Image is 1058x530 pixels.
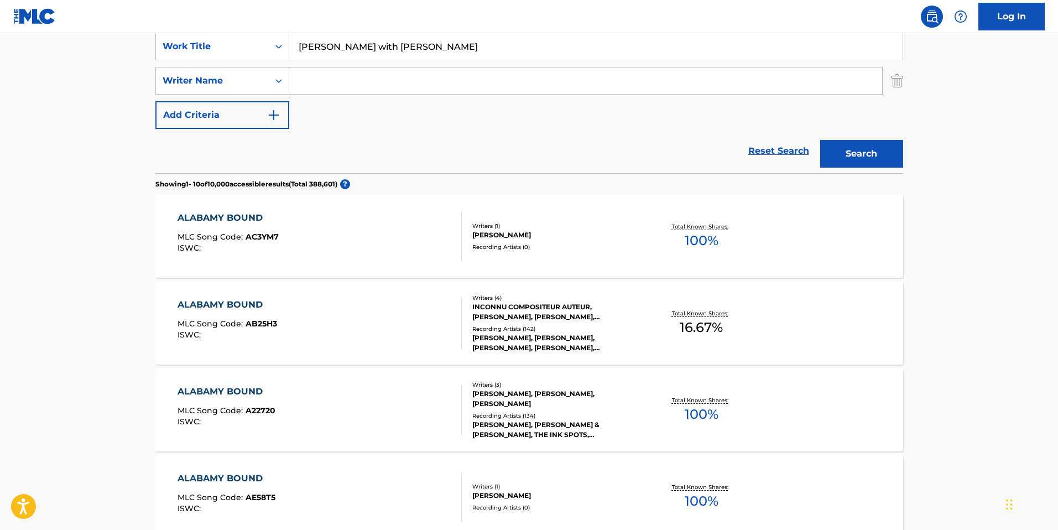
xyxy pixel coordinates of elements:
div: Writers ( 1 ) [472,482,639,491]
button: Add Criteria [155,101,289,129]
span: MLC Song Code : [178,406,246,415]
p: Total Known Shares: [672,483,731,491]
div: [PERSON_NAME], [PERSON_NAME] & [PERSON_NAME], THE INK SPOTS, [PERSON_NAME] AND HIS DIXIELAND BAND... [472,420,639,440]
img: help [954,10,967,23]
p: Showing 1 - 10 of 10,000 accessible results (Total 388,601 ) [155,179,337,189]
div: ALABAMY BOUND [178,211,279,225]
span: ISWC : [178,243,204,253]
span: AE58T5 [246,492,275,502]
span: MLC Song Code : [178,492,246,502]
span: ISWC : [178,503,204,513]
div: ALABAMY BOUND [178,385,275,398]
a: Log In [978,3,1045,30]
a: ALABAMY BOUNDMLC Song Code:AC3YM7ISWC:Writers (1)[PERSON_NAME]Recording Artists (0)Total Known Sh... [155,195,903,278]
span: 100 % [685,404,718,424]
div: Help [950,6,972,28]
p: Total Known Shares: [672,309,731,318]
div: Recording Artists ( 0 ) [472,503,639,512]
span: A22720 [246,406,275,415]
img: Delete Criterion [891,67,903,95]
div: [PERSON_NAME], [PERSON_NAME], [PERSON_NAME] [472,389,639,409]
span: ISWC : [178,417,204,427]
form: Search Form [155,33,903,173]
button: Search [820,140,903,168]
div: Recording Artists ( 142 ) [472,325,639,333]
span: ISWC : [178,330,204,340]
div: [PERSON_NAME] [472,230,639,240]
div: Writers ( 3 ) [472,381,639,389]
a: ALABAMY BOUNDMLC Song Code:A22720ISWC:Writers (3)[PERSON_NAME], [PERSON_NAME], [PERSON_NAME]Recor... [155,368,903,451]
span: 100 % [685,491,718,511]
span: AB25H3 [246,319,277,329]
span: 100 % [685,231,718,251]
span: MLC Song Code : [178,232,246,242]
img: MLC Logo [13,8,56,24]
div: [PERSON_NAME], [PERSON_NAME],[PERSON_NAME], [PERSON_NAME], [PERSON_NAME], [PERSON_NAME] [472,333,639,353]
iframe: Chat Widget [1003,477,1058,530]
div: Writers ( 4 ) [472,294,639,302]
div: INCONNU COMPOSITEUR AUTEUR, [PERSON_NAME], [PERSON_NAME], [PERSON_NAME] [472,302,639,322]
span: MLC Song Code : [178,319,246,329]
div: Work Title [163,40,262,53]
img: 9d2ae6d4665cec9f34b9.svg [267,108,280,122]
div: Drag [1006,488,1013,521]
span: AC3YM7 [246,232,279,242]
div: ALABAMY BOUND [178,472,275,485]
span: ? [340,179,350,189]
p: Total Known Shares: [672,396,731,404]
div: Recording Artists ( 0 ) [472,243,639,251]
a: Reset Search [743,139,815,163]
img: search [925,10,939,23]
div: Writers ( 1 ) [472,222,639,230]
span: 16.67 % [680,318,723,337]
div: [PERSON_NAME] [472,491,639,501]
p: Total Known Shares: [672,222,731,231]
div: Recording Artists ( 134 ) [472,412,639,420]
div: Writer Name [163,74,262,87]
a: Public Search [921,6,943,28]
div: ALABAMY BOUND [178,298,277,311]
a: ALABAMY BOUNDMLC Song Code:AB25H3ISWC:Writers (4)INCONNU COMPOSITEUR AUTEUR, [PERSON_NAME], [PERS... [155,282,903,365]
